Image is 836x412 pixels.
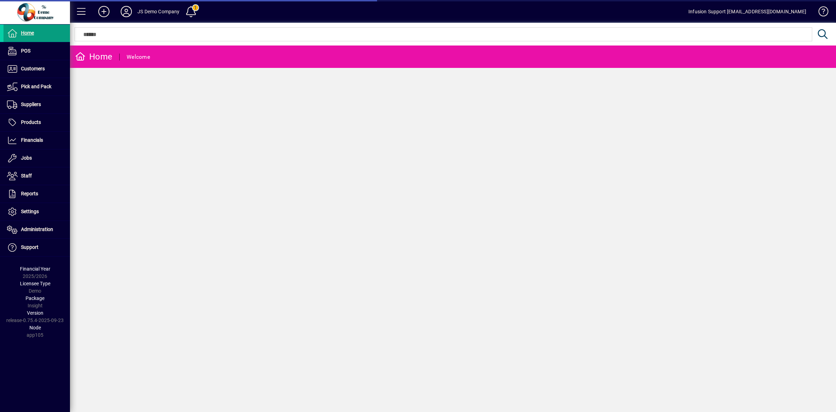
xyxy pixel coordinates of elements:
[3,78,70,96] a: Pick and Pack
[21,244,38,250] span: Support
[21,173,32,179] span: Staff
[29,325,41,330] span: Node
[21,137,43,143] span: Financials
[21,119,41,125] span: Products
[3,42,70,60] a: POS
[93,5,115,18] button: Add
[21,30,34,36] span: Home
[3,167,70,185] a: Staff
[3,60,70,78] a: Customers
[75,51,112,62] div: Home
[20,281,50,286] span: Licensee Type
[3,114,70,131] a: Products
[21,209,39,214] span: Settings
[21,226,53,232] span: Administration
[26,295,44,301] span: Package
[137,6,180,17] div: JS Demo Company
[21,84,51,89] span: Pick and Pack
[21,102,41,107] span: Suppliers
[3,203,70,221] a: Settings
[21,155,32,161] span: Jobs
[21,191,38,196] span: Reports
[21,66,45,71] span: Customers
[20,266,50,272] span: Financial Year
[813,1,827,24] a: Knowledge Base
[3,132,70,149] a: Financials
[27,310,43,316] span: Version
[3,185,70,203] a: Reports
[115,5,137,18] button: Profile
[3,239,70,256] a: Support
[21,48,30,54] span: POS
[3,149,70,167] a: Jobs
[688,6,806,17] div: Infusion Support [EMAIL_ADDRESS][DOMAIN_NAME]
[3,96,70,113] a: Suppliers
[127,51,150,63] div: Welcome
[3,221,70,238] a: Administration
